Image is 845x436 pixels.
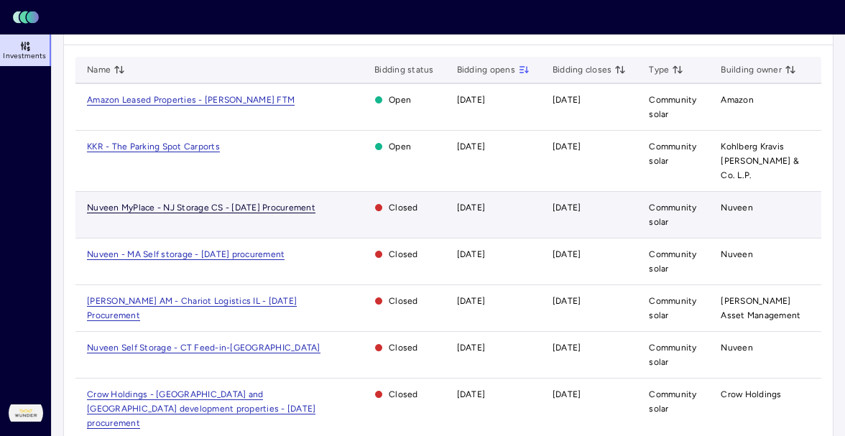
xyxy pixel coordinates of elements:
[9,396,43,430] img: Wunder
[374,62,434,77] span: Bidding status
[87,389,315,429] span: Crow Holdings - [GEOGRAPHIC_DATA] and [GEOGRAPHIC_DATA] development properties - [DATE] procurement
[87,343,320,353] a: Nuveen Self Storage - CT Feed-in-[GEOGRAPHIC_DATA]
[87,142,220,152] a: KKR - The Parking Spot Carports
[374,93,434,107] span: Open
[785,64,796,75] button: toggle sorting
[637,332,709,379] td: Community solar
[553,62,627,77] span: Bidding closes
[709,332,821,379] td: Nuveen
[553,142,581,152] time: [DATE]
[87,296,297,320] a: [PERSON_NAME] AM - Chariot Logistics IL - [DATE] Procurement
[87,203,315,213] a: Nuveen MyPlace - NJ Storage CS - [DATE] Procurement
[87,95,295,105] a: Amazon Leased Properties - [PERSON_NAME] FTM
[709,131,821,192] td: Kohlberg Kravis [PERSON_NAME] & Co. L.P.
[709,192,821,238] td: Nuveen
[553,95,581,105] time: [DATE]
[709,285,821,332] td: [PERSON_NAME] Asset Management
[553,343,581,353] time: [DATE]
[457,95,486,105] time: [DATE]
[553,203,581,213] time: [DATE]
[457,343,486,353] time: [DATE]
[553,296,581,306] time: [DATE]
[374,200,434,215] span: Closed
[87,249,285,260] span: Nuveen - MA Self storage - [DATE] procurement
[87,389,315,428] a: Crow Holdings - [GEOGRAPHIC_DATA] and [GEOGRAPHIC_DATA] development properties - [DATE] procurement
[672,64,683,75] button: toggle sorting
[457,62,530,77] span: Bidding opens
[3,52,46,60] span: Investments
[114,64,125,75] button: toggle sorting
[374,340,434,355] span: Closed
[87,62,125,77] span: Name
[637,238,709,285] td: Community solar
[457,389,486,399] time: [DATE]
[649,62,683,77] span: Type
[457,142,486,152] time: [DATE]
[518,64,530,75] button: toggle sorting
[721,62,796,77] span: Building owner
[457,249,486,259] time: [DATE]
[637,285,709,332] td: Community solar
[374,387,434,402] span: Closed
[87,95,295,106] span: Amazon Leased Properties - [PERSON_NAME] FTM
[457,296,486,306] time: [DATE]
[374,294,434,308] span: Closed
[87,296,297,321] span: [PERSON_NAME] AM - Chariot Logistics IL - [DATE] Procurement
[553,389,581,399] time: [DATE]
[709,238,821,285] td: Nuveen
[553,249,581,259] time: [DATE]
[637,84,709,131] td: Community solar
[637,131,709,192] td: Community solar
[374,139,434,154] span: Open
[87,249,285,259] a: Nuveen - MA Self storage - [DATE] procurement
[637,192,709,238] td: Community solar
[457,203,486,213] time: [DATE]
[374,247,434,261] span: Closed
[614,64,626,75] button: toggle sorting
[709,84,821,131] td: Amazon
